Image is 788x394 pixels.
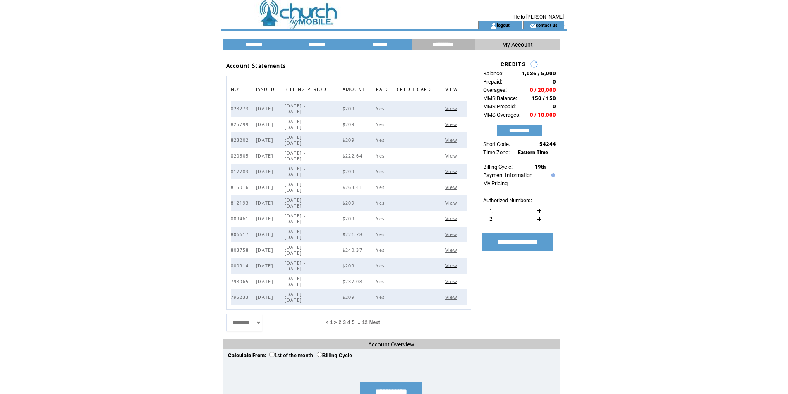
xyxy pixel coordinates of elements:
[445,216,459,222] span: Click to view this bill
[231,86,242,91] a: NO'
[534,164,546,170] span: 19th
[256,200,275,206] span: [DATE]
[356,320,360,325] span: ...
[339,320,342,325] a: 2
[376,84,390,96] span: PAID
[256,122,275,127] span: [DATE]
[445,279,459,284] a: View
[343,137,357,143] span: $209
[256,86,277,91] a: ISSUED
[285,166,305,177] span: [DATE] - [DATE]
[522,70,556,76] span: 1,036 / 5,000
[269,352,275,357] input: 1st of the month
[445,232,459,236] a: View
[256,153,275,159] span: [DATE]
[343,247,364,253] span: $240.37
[483,197,532,203] span: Authorized Numbers:
[343,263,357,269] span: $209
[483,164,513,170] span: Billing Cycle:
[269,353,313,358] label: 1st of the month
[445,84,460,96] span: VIEW
[369,320,380,325] a: Next
[231,122,251,127] span: 825799
[343,320,346,325] a: 3
[502,41,533,48] span: My Account
[285,134,305,146] span: [DATE] - [DATE]
[445,279,459,284] span: Click to view this bill
[445,153,459,159] span: Click to view this bill
[317,352,322,357] input: Billing Cycle
[347,320,350,325] span: 4
[445,106,459,112] span: Click to view this bill
[343,216,357,222] span: $209
[343,106,357,112] span: $209
[376,106,387,112] span: Yes
[285,197,305,209] span: [DATE] - [DATE]
[491,22,497,29] img: account_icon.gif
[489,216,493,222] span: 2.
[553,79,556,85] span: 0
[231,137,251,143] span: 823202
[513,14,564,20] span: Hello [PERSON_NAME]
[445,137,459,143] span: Click to view this bill
[285,181,305,193] span: [DATE] - [DATE]
[285,103,305,115] span: [DATE] - [DATE]
[397,84,434,96] span: CREDIT CARD
[376,122,387,127] span: Yes
[231,263,251,269] span: 800914
[285,244,305,256] span: [DATE] - [DATE]
[539,141,556,147] span: 54244
[285,150,305,162] span: [DATE] - [DATE]
[256,279,275,284] span: [DATE]
[376,263,387,269] span: Yes
[483,172,532,178] a: Payment Information
[368,341,414,348] span: Account Overview
[343,86,367,91] a: AMOUNT
[285,291,305,303] span: [DATE] - [DATE]
[445,294,459,299] a: View
[231,216,251,222] span: 809461
[529,22,536,29] img: contact_us_icon.gif
[256,169,275,174] span: [DATE]
[445,263,459,268] a: View
[376,279,387,284] span: Yes
[343,169,357,174] span: $209
[445,184,459,190] span: Click to view this bill
[285,119,305,130] span: [DATE] - [DATE]
[489,208,493,214] span: 1.
[501,61,526,67] span: CREDITS
[317,353,352,358] label: Billing Cycle
[256,247,275,253] span: [DATE]
[530,87,556,93] span: 0 / 20,000
[483,79,502,85] span: Prepaid:
[352,320,355,325] span: 5
[376,247,387,253] span: Yes
[256,294,275,300] span: [DATE]
[445,232,459,237] span: Click to view this bill
[445,294,459,300] span: Click to view this bill
[343,153,364,159] span: $222.64
[285,86,328,91] a: BILLING PERIOD
[231,279,251,284] span: 798065
[445,200,459,205] a: View
[285,229,305,240] span: [DATE] - [DATE]
[483,103,516,110] span: MMS Prepaid:
[376,153,387,159] span: Yes
[362,320,367,325] span: 12
[256,263,275,269] span: [DATE]
[376,216,387,222] span: Yes
[285,213,305,224] span: [DATE] - [DATE]
[231,294,251,300] span: 795233
[226,62,286,69] span: Account Statements
[497,22,510,28] a: logout
[445,137,459,142] a: View
[228,352,266,358] span: Calculate From:
[343,184,364,190] span: $263.41
[231,169,251,174] span: 817783
[343,232,364,237] span: $221.78
[445,106,459,111] a: View
[231,84,242,96] span: NO'
[376,232,387,237] span: Yes
[231,247,251,253] span: 803758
